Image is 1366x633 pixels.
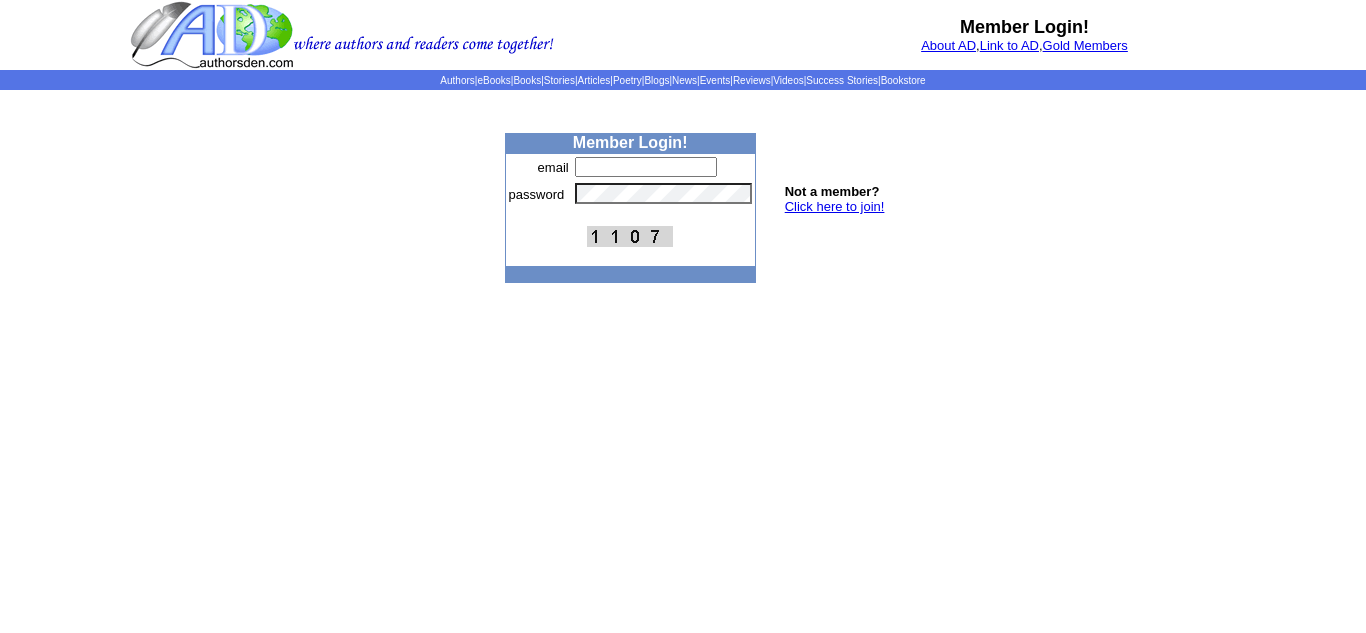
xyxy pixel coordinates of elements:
[477,75,510,86] a: eBooks
[538,160,569,175] font: email
[544,75,575,86] a: Stories
[733,75,771,86] a: Reviews
[513,75,541,86] a: Books
[587,226,673,247] img: This Is CAPTCHA Image
[785,184,880,199] b: Not a member?
[881,75,926,86] a: Bookstore
[578,75,611,86] a: Articles
[785,199,885,214] a: Click here to join!
[700,75,731,86] a: Events
[440,75,925,86] span: | | | | | | | | | | | |
[773,75,803,86] a: Videos
[509,187,565,202] font: password
[613,75,642,86] a: Poetry
[921,38,976,53] a: About AD
[672,75,697,86] a: News
[644,75,669,86] a: Blogs
[960,17,1089,37] b: Member Login!
[440,75,474,86] a: Authors
[921,38,1128,53] font: , ,
[1043,38,1128,53] a: Gold Members
[806,75,878,86] a: Success Stories
[980,38,1039,53] a: Link to AD
[573,134,688,151] b: Member Login!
